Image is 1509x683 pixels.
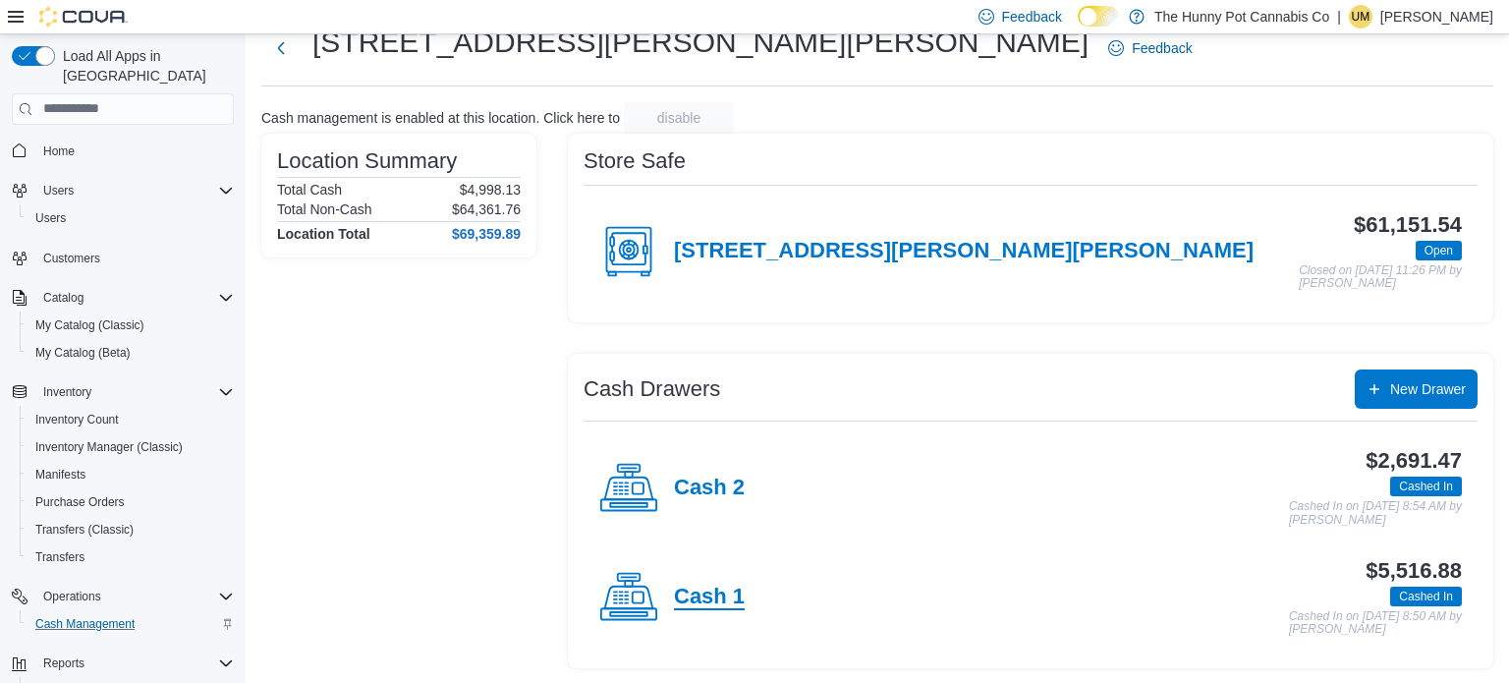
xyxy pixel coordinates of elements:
span: Home [43,143,75,159]
button: New Drawer [1355,370,1478,409]
a: My Catalog (Classic) [28,313,152,337]
span: disable [657,108,700,128]
span: Cash Management [35,616,135,632]
span: Cash Management [28,612,234,636]
button: Cash Management [20,610,242,638]
h4: $69,359.89 [452,226,521,242]
button: Operations [4,583,242,610]
span: Inventory Count [28,408,234,431]
a: Cash Management [28,612,142,636]
span: New Drawer [1390,379,1466,399]
p: Cashed In on [DATE] 8:54 AM by [PERSON_NAME] [1289,500,1462,527]
h4: [STREET_ADDRESS][PERSON_NAME][PERSON_NAME] [674,239,1254,264]
p: Cashed In on [DATE] 8:50 AM by [PERSON_NAME] [1289,610,1462,637]
button: disable [624,102,734,134]
span: Cashed In [1399,588,1453,605]
span: Transfers (Classic) [35,522,134,538]
button: Users [20,204,242,232]
p: Cash management is enabled at this location. Click here to [261,110,620,126]
span: Manifests [28,463,234,486]
button: Customers [4,244,242,272]
p: | [1337,5,1341,28]
h4: Cash 2 [674,476,745,501]
span: UM [1352,5,1370,28]
button: Transfers (Classic) [20,516,242,543]
button: Transfers [20,543,242,571]
h3: Store Safe [584,149,686,173]
span: Users [28,206,234,230]
span: Open [1416,241,1462,260]
a: Inventory Manager (Classic) [28,435,191,459]
span: Home [35,139,234,163]
span: Dark Mode [1078,27,1079,28]
a: Transfers [28,545,92,569]
span: Transfers [28,545,234,569]
span: Reports [43,655,84,671]
span: Inventory Manager (Classic) [28,435,234,459]
h6: Total Non-Cash [277,201,372,217]
p: $64,361.76 [452,201,521,217]
h3: $5,516.88 [1366,559,1462,583]
span: Inventory [35,380,234,404]
span: Cashed In [1399,478,1453,495]
button: Next [261,28,301,68]
button: My Catalog (Beta) [20,339,242,367]
span: Users [43,183,74,199]
h3: $2,691.47 [1366,449,1462,473]
p: Closed on [DATE] 11:26 PM by [PERSON_NAME] [1299,264,1462,291]
span: My Catalog (Beta) [35,345,131,361]
button: Catalog [35,286,91,310]
button: Inventory [4,378,242,406]
button: Inventory Count [20,406,242,433]
p: The Hunny Pot Cannabis Co [1154,5,1329,28]
span: Feedback [1132,38,1192,58]
div: Uldarico Maramo [1349,5,1372,28]
span: My Catalog (Beta) [28,341,234,365]
span: Users [35,179,234,202]
span: Feedback [1002,7,1062,27]
a: Feedback [1100,28,1200,68]
button: Inventory [35,380,99,404]
span: Operations [35,585,234,608]
span: Purchase Orders [35,494,125,510]
button: Operations [35,585,109,608]
p: $4,998.13 [460,182,521,198]
a: Manifests [28,463,93,486]
span: Open [1425,242,1453,259]
h4: Location Total [277,226,370,242]
button: Reports [35,652,92,675]
span: Manifests [35,467,85,483]
span: Inventory Count [35,412,119,427]
button: My Catalog (Classic) [20,312,242,339]
button: Reports [4,650,242,677]
a: Transfers (Classic) [28,518,141,541]
p: [PERSON_NAME] [1380,5,1493,28]
span: My Catalog (Classic) [28,313,234,337]
span: Inventory [43,384,91,400]
h3: Location Summary [277,149,457,173]
span: Inventory Manager (Classic) [35,439,183,455]
span: Operations [43,589,101,604]
input: Dark Mode [1078,6,1119,27]
span: Purchase Orders [28,490,234,514]
span: Customers [43,251,100,266]
span: Load All Apps in [GEOGRAPHIC_DATA] [55,46,234,85]
h3: $61,151.54 [1354,213,1462,237]
span: My Catalog (Classic) [35,317,144,333]
button: Home [4,137,242,165]
span: Reports [35,652,234,675]
a: My Catalog (Beta) [28,341,139,365]
img: Cova [39,7,128,27]
button: Catalog [4,284,242,312]
span: Cashed In [1390,587,1462,606]
span: Transfers [35,549,84,565]
a: Customers [35,247,108,270]
span: Customers [35,246,234,270]
a: Home [35,140,83,163]
button: Users [35,179,82,202]
span: Transfers (Classic) [28,518,234,541]
button: Users [4,177,242,204]
button: Purchase Orders [20,488,242,516]
span: Users [35,210,66,226]
h3: Cash Drawers [584,377,720,401]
